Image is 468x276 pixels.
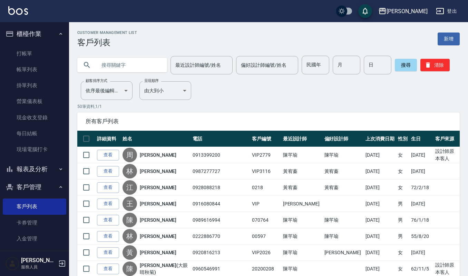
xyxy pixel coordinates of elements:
div: 林 [123,164,137,178]
td: 男 [396,196,409,212]
a: [PERSON_NAME] [140,249,176,256]
td: 070764 [250,212,281,228]
td: [DATE] [409,163,433,180]
a: 新增 [438,33,460,45]
td: [DATE] [409,245,433,261]
h3: 客戶列表 [77,38,137,47]
div: 依序最後編輯時間 [81,81,133,100]
a: 查看 [97,231,119,242]
div: 王 [123,196,137,211]
td: [DATE] [364,228,396,245]
td: [DATE] [364,163,396,180]
td: 陳芊瑜 [281,212,323,228]
button: [PERSON_NAME] [376,4,430,18]
th: 詳細資料 [95,131,121,147]
a: [PERSON_NAME] [140,151,176,158]
th: 最近設計師 [281,131,323,147]
h2: Customer Management List [77,30,137,35]
td: 男 [396,212,409,228]
div: [PERSON_NAME] [387,7,428,16]
button: 客戶管理 [3,178,66,196]
td: 陳芊瑜 [281,147,323,163]
td: VIP2779 [250,147,281,163]
img: Person [6,257,19,270]
td: 陳芊瑜 [323,228,364,245]
td: 女 [396,163,409,180]
td: [DATE] [364,196,396,212]
td: 0218 [250,180,281,196]
a: 每日結帳 [3,126,66,141]
button: 報表及分析 [3,160,66,178]
a: 卡券管理 [3,215,66,231]
td: VIP3116 [250,163,281,180]
td: 0916080844 [191,196,250,212]
a: 現場電腦打卡 [3,141,66,157]
a: 查看 [97,150,119,160]
td: 黃宥蓁 [281,163,323,180]
td: 00597 [250,228,281,245]
a: 查看 [97,166,119,177]
td: 0913399200 [191,147,250,163]
td: 黃宥蓁 [323,163,364,180]
td: 女 [396,180,409,196]
td: [DATE] [364,147,396,163]
button: 搜尋 [395,59,417,71]
td: 陳芊瑜 [281,228,323,245]
td: 女 [396,245,409,261]
th: 電話 [191,131,250,147]
div: 由大到小 [139,81,191,100]
p: 50 筆資料, 1 / 1 [77,103,460,110]
th: 生日 [409,131,433,147]
button: 登出 [433,5,460,18]
td: 55/8/20 [409,228,433,245]
a: 入金管理 [3,231,66,247]
td: [PERSON_NAME] [323,245,364,261]
td: 0928088218 [191,180,250,196]
p: 服務人員 [21,264,56,270]
td: 黃宥蓁 [323,180,364,196]
a: 查看 [97,215,119,226]
div: 陳 [123,213,137,227]
td: 0989616994 [191,212,250,228]
td: 76/1/18 [409,212,433,228]
a: 查看 [97,264,119,274]
td: VIP [250,196,281,212]
label: 顧客排序方式 [86,78,107,83]
div: 黃 [123,245,137,260]
a: [PERSON_NAME] [140,233,176,240]
a: 掛單列表 [3,77,66,93]
td: VIP2026 [250,245,281,261]
a: 現金收支登錄 [3,110,66,126]
a: [PERSON_NAME](大眼睛秋菊) [140,262,189,276]
td: 陳芊瑜 [323,147,364,163]
input: 搜尋關鍵字 [97,56,162,74]
a: [PERSON_NAME] [140,200,176,207]
a: 查看 [97,182,119,193]
h5: [PERSON_NAME] [21,257,56,264]
td: 陳芊瑜 [281,245,323,261]
td: 黃宥蓁 [281,180,323,196]
a: 打帳單 [3,46,66,62]
div: 周 [123,148,137,162]
a: [PERSON_NAME] [140,184,176,191]
th: 上次消費日期 [364,131,396,147]
a: 帳單列表 [3,62,66,77]
div: 陳 [123,261,137,276]
a: 客戶列表 [3,199,66,214]
label: 呈現順序 [144,78,159,83]
td: [DATE] [364,180,396,196]
th: 客戶來源 [433,131,460,147]
a: [PERSON_NAME] [140,168,176,175]
a: [PERSON_NAME] [140,217,176,223]
td: 男 [396,228,409,245]
td: 陳芊瑜 [323,212,364,228]
th: 偏好設計師 [323,131,364,147]
th: 客戶編號 [250,131,281,147]
td: [PERSON_NAME] [281,196,323,212]
button: 清除 [420,59,450,71]
td: [DATE] [409,147,433,163]
a: 查看 [97,199,119,209]
span: 所有客戶列表 [86,118,451,125]
div: 林 [123,229,137,243]
td: [DATE] [364,212,396,228]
